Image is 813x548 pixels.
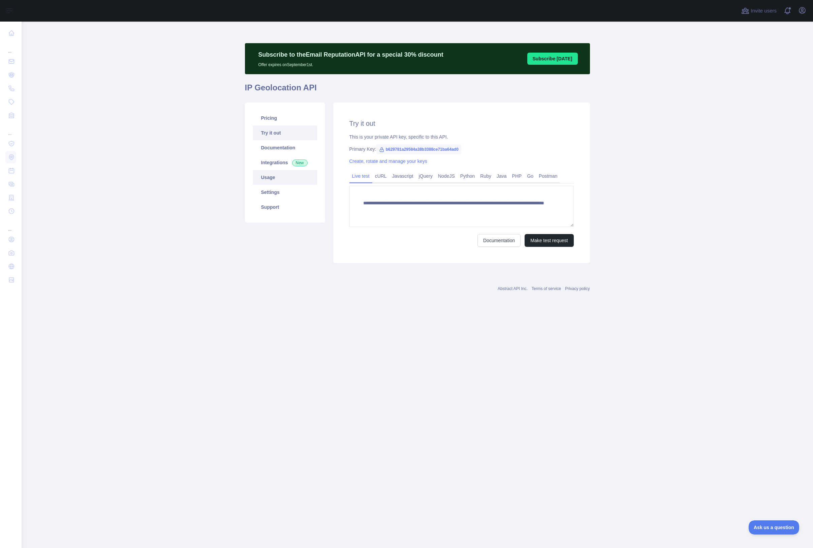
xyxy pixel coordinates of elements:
a: cURL [372,171,389,181]
a: Go [524,171,536,181]
a: Live test [349,171,372,181]
a: Usage [253,170,317,185]
a: Abstract API Inc. [498,286,528,291]
a: NodeJS [435,171,458,181]
a: PHP [509,171,525,181]
a: Python [458,171,478,181]
button: Invite users [740,5,778,16]
a: Integrations New [253,155,317,170]
div: Primary Key: [349,146,574,152]
a: Create, rotate and manage your keys [349,158,427,164]
span: New [292,160,308,166]
a: Ruby [477,171,494,181]
a: Privacy policy [565,286,590,291]
div: ... [5,123,16,136]
div: ... [5,40,16,54]
a: Support [253,200,317,214]
div: ... [5,219,16,232]
a: Documentation [477,234,521,247]
span: Invite users [751,7,777,15]
h1: IP Geolocation API [245,82,590,98]
a: Try it out [253,125,317,140]
div: This is your private API key, specific to this API. [349,134,574,140]
h2: Try it out [349,119,574,128]
a: Settings [253,185,317,200]
p: Offer expires on September 1st. [258,59,443,67]
p: Subscribe to the Email Reputation API for a special 30 % discount [258,50,443,59]
a: Terms of service [532,286,561,291]
a: Postman [536,171,560,181]
button: Make test request [525,234,573,247]
span: b629781a29584a38b3388ce71ba64ad0 [376,144,461,154]
iframe: Toggle Customer Support [749,520,800,535]
a: Javascript [389,171,416,181]
a: jQuery [416,171,435,181]
a: Documentation [253,140,317,155]
button: Subscribe [DATE] [527,53,578,65]
a: Java [494,171,509,181]
a: Pricing [253,111,317,125]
